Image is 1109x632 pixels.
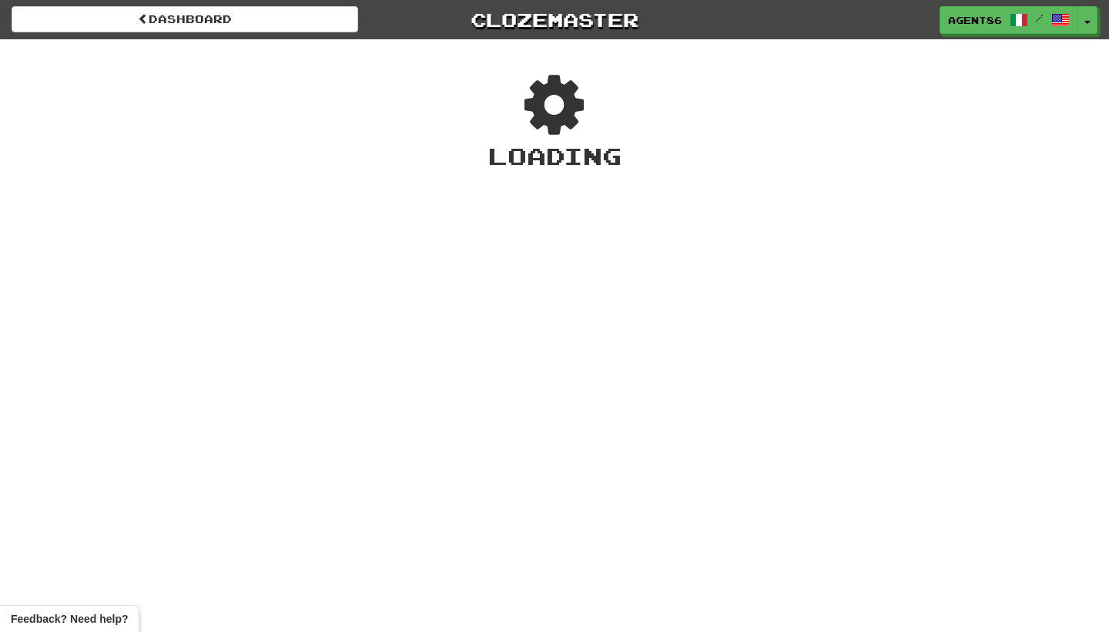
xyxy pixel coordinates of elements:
span: Agent86 [948,13,1002,27]
span: Open feedback widget [11,611,128,627]
span: / [1036,12,1044,23]
a: Dashboard [12,6,358,32]
a: Clozemaster [381,6,728,33]
a: Agent86 / [940,6,1078,34]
